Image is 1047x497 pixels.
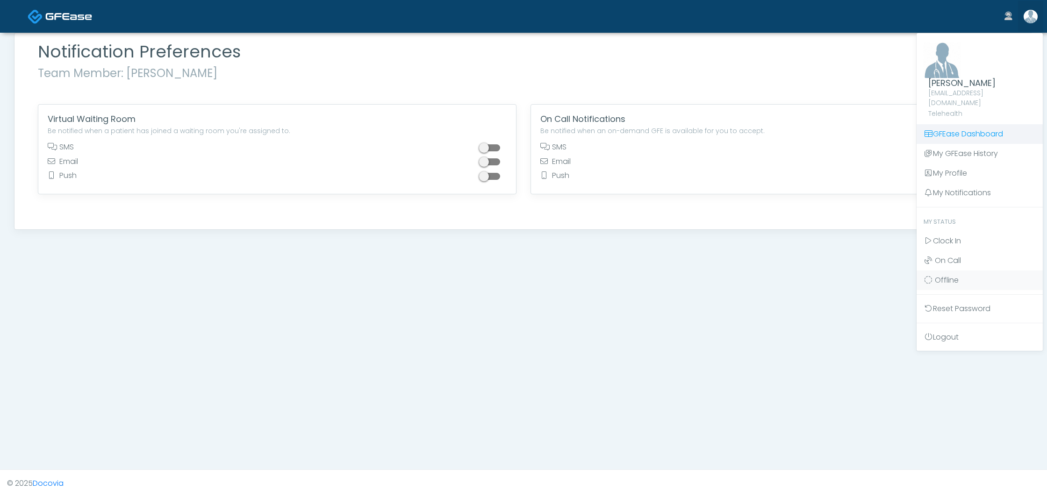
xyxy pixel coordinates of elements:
[48,114,507,124] h4: Virtual Waiting Room
[48,170,77,185] span: Push
[33,478,64,489] a: Docovia
[917,163,1043,183] a: My Profile
[917,270,1043,290] a: Offline
[917,144,1043,163] a: My GFEase History
[540,156,571,170] span: Email
[933,235,961,246] span: Clock In
[935,275,959,285] span: Offline
[924,42,961,78] img: Naa Owusu-Kwarteng
[928,109,1036,119] p: Telehealth
[48,156,78,170] span: Email
[1024,10,1038,23] img: Naa Owusu-Kwarteng
[540,142,567,156] span: SMS
[917,251,1043,270] a: On Call
[45,12,92,21] img: Docovia
[917,231,1043,251] a: Clock In
[540,170,569,185] span: Push
[935,255,961,266] span: On Call
[540,114,999,124] h4: On Call Notifications
[917,124,1043,144] a: GFEase Dashboard
[28,1,92,31] a: Docovia
[917,299,1043,319] a: Reset Password
[48,127,507,135] h6: Be notified when a patient has joined a waiting room you're assigned to.
[928,78,1036,88] h4: [PERSON_NAME]
[540,127,999,135] h6: Be notified when an on-demand GFE is available for you to accept.
[38,43,1009,61] h1: Notification Preferences
[28,9,43,24] img: Docovia
[48,142,74,156] span: SMS
[7,4,36,32] button: Open LiveChat chat widget
[917,327,1043,347] a: Logout
[924,218,956,226] span: My Status
[917,183,1043,203] a: My Notifications
[928,88,1036,108] p: [EMAIL_ADDRESS][DOMAIN_NAME]
[917,212,1043,231] a: My Status
[38,65,1009,82] h2: Team Member: [PERSON_NAME]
